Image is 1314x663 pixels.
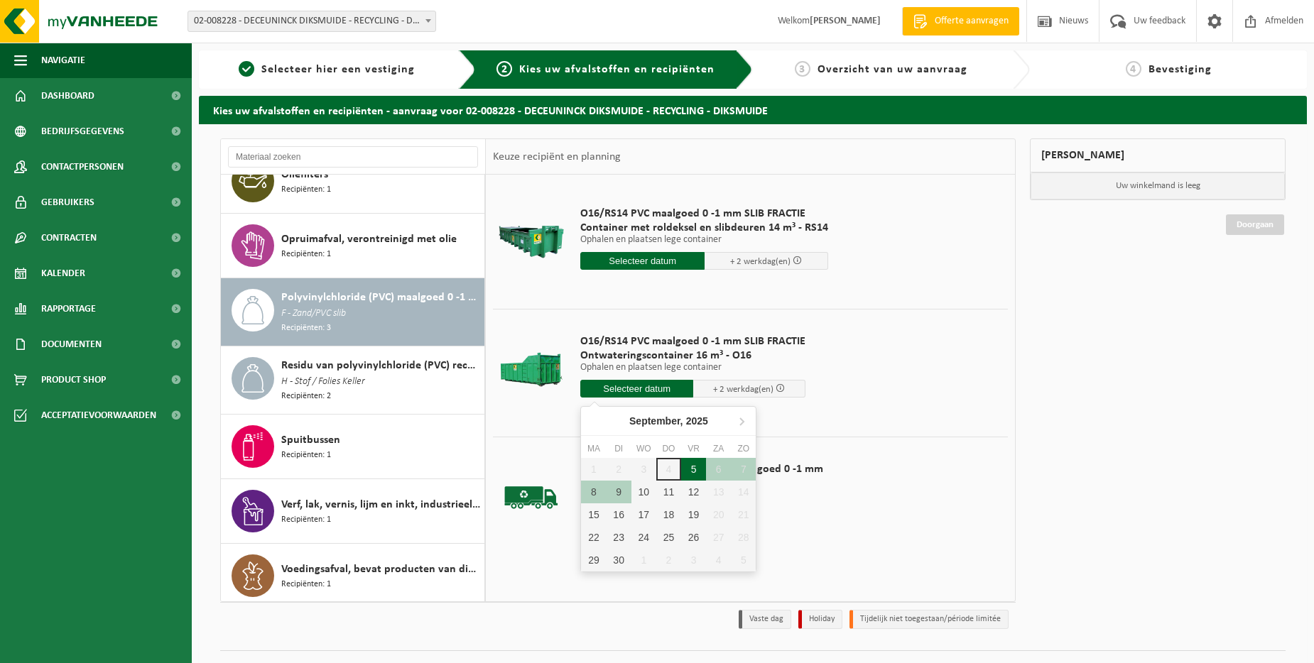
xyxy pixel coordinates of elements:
div: 19 [681,503,706,526]
div: 2 [656,549,681,571]
span: Kies uw afvalstoffen en recipiënten [519,64,715,75]
button: Oliefilters Recipiënten: 1 [221,149,485,214]
span: Bevestiging [1149,64,1212,75]
div: do [656,442,681,456]
p: Ophalen en plaatsen lege container [580,235,828,245]
span: Spuitbussen [281,432,340,449]
div: vr [681,442,706,456]
span: Product Shop [41,362,106,398]
a: Doorgaan [1226,214,1284,235]
span: F - Zand/PVC slib [281,306,346,322]
strong: [PERSON_NAME] [810,16,881,26]
div: di [607,442,631,456]
span: O16/RS14 PVC maalgoed 0 -1 mm SLIB FRACTIE [580,334,805,349]
li: Tijdelijk niet toegestaan/période limitée [849,610,1009,629]
span: Container met roldeksel en slibdeuren 14 m³ - RS14 [580,221,828,235]
span: Dashboard [41,78,94,114]
div: 16 [607,503,631,526]
div: 22 [581,526,606,549]
span: Navigatie [41,43,85,78]
div: 8 [581,481,606,503]
div: September, [624,410,714,432]
span: Documenten [41,327,102,362]
span: + 2 werkdag(en) [730,257,791,266]
span: Offerte aanvragen [931,14,1012,28]
div: 30 [607,549,631,571]
span: Contracten [41,220,97,256]
button: Residu van polyvinylchloride (PVC) recyclage H - Stof / Folies Keller Recipiënten: 2 [221,346,485,415]
span: Recipiënten: 1 [281,248,331,261]
p: Ophalen en plaatsen lege container [580,363,805,373]
span: Recipiënten: 1 [281,578,331,591]
span: Bedrijfsgegevens [41,114,124,149]
span: Recipiënten: 1 [281,513,331,527]
span: Contactpersonen [41,149,124,185]
h2: Kies uw afvalstoffen en recipiënten - aanvraag voor 02-008228 - DECEUNINCK DIKSMUIDE - RECYCLING ... [199,96,1307,124]
div: 12 [681,481,706,503]
div: 10 [631,481,656,503]
span: Recipiënten: 3 [281,322,331,335]
span: H - Stof / Folies Keller [281,374,365,390]
li: Vaste dag [739,610,791,629]
div: Keuze recipiënt en planning [486,139,628,175]
span: Recipiënten: 1 [281,183,331,197]
span: Recipiënten: 2 [281,390,331,403]
span: Opruimafval, verontreinigd met olie [281,231,457,248]
span: Selecteer hier een vestiging [261,64,415,75]
div: 3 [681,549,706,571]
span: 1 [239,61,254,77]
div: 11 [656,481,681,503]
div: 26 [681,526,706,549]
span: Kalender [41,256,85,291]
span: 02-008228 - DECEUNINCK DIKSMUIDE - RECYCLING - DIKSMUIDE [188,11,436,32]
li: Holiday [798,610,842,629]
div: 17 [631,503,656,526]
div: 15 [581,503,606,526]
input: Selecteer datum [580,252,705,270]
span: Acceptatievoorwaarden [41,398,156,433]
div: [PERSON_NAME] [1030,138,1286,172]
span: 3 [795,61,810,77]
span: Polyvinylchloride (PVC) maalgoed 0 -1 mm [281,289,481,306]
div: 5 [681,458,706,481]
a: 1Selecteer hier een vestiging [206,61,447,78]
i: 2025 [686,416,708,426]
div: 23 [607,526,631,549]
div: 25 [656,526,681,549]
span: Oliefilters [281,166,328,183]
span: Recipiënten: 1 [281,449,331,462]
div: 24 [631,526,656,549]
input: Materiaal zoeken [228,146,478,168]
span: Voedingsafval, bevat producten van dierlijke oorsprong, onverpakt, categorie 3 [281,561,481,578]
span: + 2 werkdag(en) [713,385,773,394]
span: O16/RS14 PVC maalgoed 0 -1 mm SLIB FRACTIE [580,207,828,221]
div: 1 [631,549,656,571]
div: 18 [656,503,681,526]
span: 02-008228 - DECEUNINCK DIKSMUIDE - RECYCLING - DIKSMUIDE [188,11,435,31]
span: Gebruikers [41,185,94,220]
a: Offerte aanvragen [902,7,1019,35]
div: zo [731,442,756,456]
span: 4 [1126,61,1141,77]
div: wo [631,442,656,456]
span: Residu van polyvinylchloride (PVC) recyclage [281,357,481,374]
button: Verf, lak, vernis, lijm en inkt, industrieel in kleinverpakking Recipiënten: 1 [221,479,485,544]
div: 9 [607,481,631,503]
span: Verf, lak, vernis, lijm en inkt, industrieel in kleinverpakking [281,496,481,513]
span: Overzicht van uw aanvraag [818,64,967,75]
input: Selecteer datum [580,380,693,398]
p: Uw winkelmand is leeg [1031,172,1285,199]
button: Voedingsafval, bevat producten van dierlijke oorsprong, onverpakt, categorie 3 Recipiënten: 1 [221,544,485,608]
button: Polyvinylchloride (PVC) maalgoed 0 -1 mm F - Zand/PVC slib Recipiënten: 3 [221,278,485,346]
div: 29 [581,549,606,571]
button: Spuitbussen Recipiënten: 1 [221,415,485,479]
span: Rapportage [41,291,96,327]
div: za [706,442,731,456]
span: 2 [496,61,512,77]
span: Ontwateringscontainer 16 m³ - O16 [580,349,805,363]
button: Opruimafval, verontreinigd met olie Recipiënten: 1 [221,214,485,278]
div: ma [581,442,606,456]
